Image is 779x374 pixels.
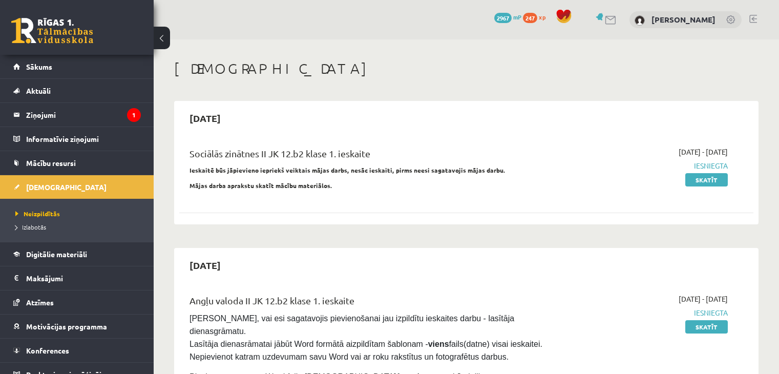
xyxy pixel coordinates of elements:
[26,266,141,290] legend: Maksājumi
[685,320,728,334] a: Skatīt
[13,151,141,175] a: Mācību resursi
[190,147,543,165] div: Sociālās zinātnes II JK 12.b2 klase 1. ieskaite
[13,315,141,338] a: Motivācijas programma
[539,13,545,21] span: xp
[13,339,141,362] a: Konferences
[26,298,54,307] span: Atzīmes
[679,294,728,304] span: [DATE] - [DATE]
[190,294,543,313] div: Angļu valoda II JK 12.b2 klase 1. ieskaite
[190,166,506,174] strong: Ieskaitē būs jāpievieno iepriekš veiktais mājas darbs, nesāc ieskaiti, pirms neesi sagatavojis mā...
[13,266,141,290] a: Maksājumi
[26,86,51,95] span: Aktuāli
[428,340,449,348] strong: viens
[635,15,645,26] img: Konstantīns Koškins
[179,106,231,130] h2: [DATE]
[26,250,87,259] span: Digitālie materiāli
[494,13,512,23] span: 2967
[26,322,107,331] span: Motivācijas programma
[26,158,76,168] span: Mācību resursi
[179,253,231,277] h2: [DATE]
[13,242,141,266] a: Digitālie materiāli
[127,108,141,122] i: 1
[559,160,728,171] span: Iesniegta
[13,55,141,78] a: Sākums
[26,62,52,71] span: Sākums
[15,209,143,218] a: Neizpildītās
[679,147,728,157] span: [DATE] - [DATE]
[13,127,141,151] a: Informatīvie ziņojumi
[513,13,521,21] span: mP
[15,222,143,232] a: Izlabotās
[13,290,141,314] a: Atzīmes
[651,14,715,25] a: [PERSON_NAME]
[15,223,46,231] span: Izlabotās
[190,314,544,361] span: [PERSON_NAME], vai esi sagatavojis pievienošanai jau izpildītu ieskaites darbu - lasītāja dienasg...
[523,13,551,21] a: 247 xp
[26,127,141,151] legend: Informatīvie ziņojumi
[190,181,332,190] strong: Mājas darba aprakstu skatīt mācību materiālos.
[26,346,69,355] span: Konferences
[11,18,93,44] a: Rīgas 1. Tālmācības vidusskola
[559,307,728,318] span: Iesniegta
[685,173,728,186] a: Skatīt
[13,175,141,199] a: [DEMOGRAPHIC_DATA]
[26,103,141,127] legend: Ziņojumi
[15,210,60,218] span: Neizpildītās
[494,13,521,21] a: 2967 mP
[523,13,537,23] span: 247
[174,60,759,77] h1: [DEMOGRAPHIC_DATA]
[13,79,141,102] a: Aktuāli
[13,103,141,127] a: Ziņojumi1
[26,182,107,192] span: [DEMOGRAPHIC_DATA]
